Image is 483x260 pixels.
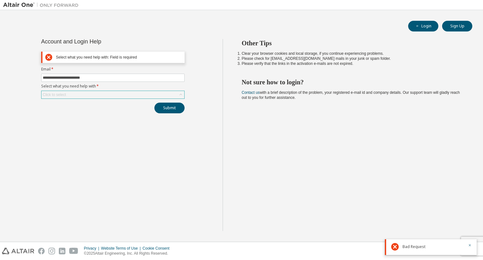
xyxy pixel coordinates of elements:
[442,21,472,31] button: Sign Up
[84,251,173,256] p: © 2025 Altair Engineering, Inc. All Rights Reserved.
[3,2,82,8] img: Altair One
[242,90,460,100] span: with a brief description of the problem, your registered e-mail id and company details. Our suppo...
[408,21,438,31] button: Login
[48,248,55,254] img: instagram.svg
[69,248,78,254] img: youtube.svg
[242,51,461,56] li: Clear your browser cookies and local storage, if you continue experiencing problems.
[242,78,461,86] h2: Not sure how to login?
[2,248,34,254] img: altair_logo.svg
[242,90,260,95] a: Contact us
[142,246,173,251] div: Cookie Consent
[242,61,461,66] li: Please verify that the links in the activation e-mails are not expired.
[38,248,45,254] img: facebook.svg
[41,84,185,89] label: Select what you need help with
[84,246,101,251] div: Privacy
[242,39,461,47] h2: Other Tips
[402,244,425,249] span: Bad Request
[242,56,461,61] li: Please check for [EMAIL_ADDRESS][DOMAIN_NAME] mails in your junk or spam folder.
[154,103,185,113] button: Submit
[43,92,66,97] div: Click to select
[41,67,185,72] label: Email
[59,248,65,254] img: linkedin.svg
[41,39,156,44] div: Account and Login Help
[101,246,142,251] div: Website Terms of Use
[56,55,182,60] div: Select what you need help with: Field is required
[42,91,184,99] div: Click to select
